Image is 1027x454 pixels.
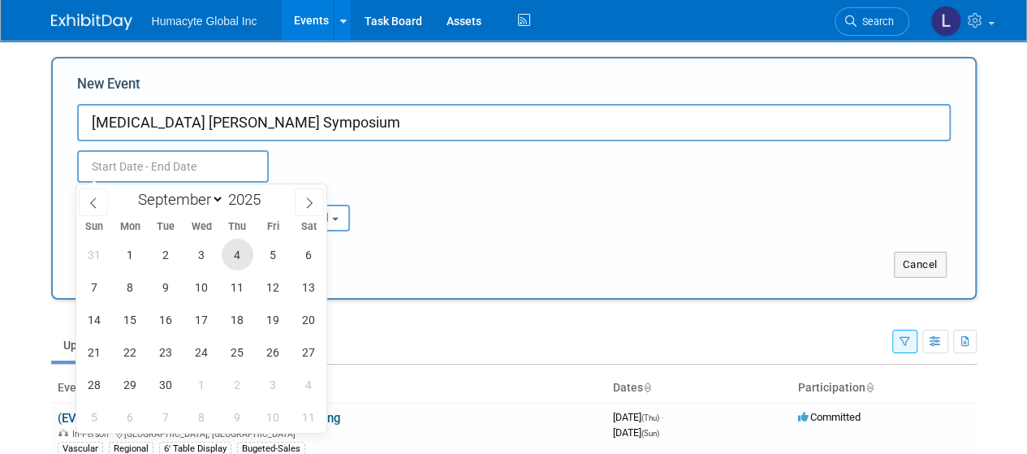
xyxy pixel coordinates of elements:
span: October 3, 2025 [257,369,289,400]
span: October 4, 2025 [293,369,325,400]
input: Start Date - End Date [77,150,269,183]
span: September 23, 2025 [150,336,182,368]
span: September 9, 2025 [150,271,182,303]
span: Search [857,15,894,28]
th: Participation [792,374,977,402]
select: Month [131,189,224,210]
span: Humacyte Global Inc [152,15,257,28]
span: Thu [219,222,255,232]
span: Mon [112,222,148,232]
span: September 15, 2025 [114,304,146,335]
span: September 21, 2025 [79,336,110,368]
div: Attendance / Format: [77,183,215,204]
span: October 2, 2025 [222,369,253,400]
span: September 29, 2025 [114,369,146,400]
span: September 24, 2025 [186,336,218,368]
span: September 11, 2025 [222,271,253,303]
a: Sort by Participation Type [865,381,874,394]
span: September 14, 2025 [79,304,110,335]
span: Sun [76,222,112,232]
span: October 5, 2025 [79,401,110,433]
span: September 19, 2025 [257,304,289,335]
span: October 8, 2025 [186,401,218,433]
span: September 10, 2025 [186,271,218,303]
img: In-Person Event [58,429,68,437]
span: September 26, 2025 [257,336,289,368]
span: (Sun) [641,429,659,438]
span: [DATE] [613,426,659,439]
span: October 1, 2025 [186,369,218,400]
span: September 22, 2025 [114,336,146,368]
a: Sort by Start Date [643,381,651,394]
span: [DATE] [613,411,664,423]
img: ExhibitDay [51,14,132,30]
span: September 13, 2025 [293,271,325,303]
span: Tue [148,222,183,232]
div: [GEOGRAPHIC_DATA], [GEOGRAPHIC_DATA] [58,426,600,439]
span: September 7, 2025 [79,271,110,303]
span: September 27, 2025 [293,336,325,368]
span: Fri [255,222,291,232]
span: September 17, 2025 [186,304,218,335]
span: Committed [798,411,861,423]
span: September 18, 2025 [222,304,253,335]
span: Wed [183,222,219,232]
span: September 28, 2025 [79,369,110,400]
input: Name of Trade Show / Conference [77,104,951,141]
div: Participation: [239,183,378,204]
span: September 25, 2025 [222,336,253,368]
th: Dates [606,374,792,402]
span: October 7, 2025 [150,401,182,433]
a: Upcoming44 [51,330,146,361]
span: September 3, 2025 [186,239,218,270]
span: August 31, 2025 [79,239,110,270]
span: September 30, 2025 [150,369,182,400]
img: Linda Hamilton [930,6,961,37]
span: September 8, 2025 [114,271,146,303]
input: Year [224,190,273,209]
a: (EVS) Eastern Vascular Society 39th Annual Meeting [58,411,340,426]
button: Cancel [894,252,947,278]
span: October 10, 2025 [257,401,289,433]
span: September 16, 2025 [150,304,182,335]
span: October 11, 2025 [293,401,325,433]
a: Search [835,7,909,36]
span: In-Person [72,429,114,439]
span: September 6, 2025 [293,239,325,270]
span: - [662,411,664,423]
th: Event [51,374,606,402]
span: September 5, 2025 [257,239,289,270]
span: September 20, 2025 [293,304,325,335]
span: September 1, 2025 [114,239,146,270]
span: September 12, 2025 [257,271,289,303]
span: (Thu) [641,413,659,422]
span: October 9, 2025 [222,401,253,433]
span: September 2, 2025 [150,239,182,270]
span: Sat [291,222,326,232]
span: October 6, 2025 [114,401,146,433]
span: September 4, 2025 [222,239,253,270]
label: New Event [77,75,140,100]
